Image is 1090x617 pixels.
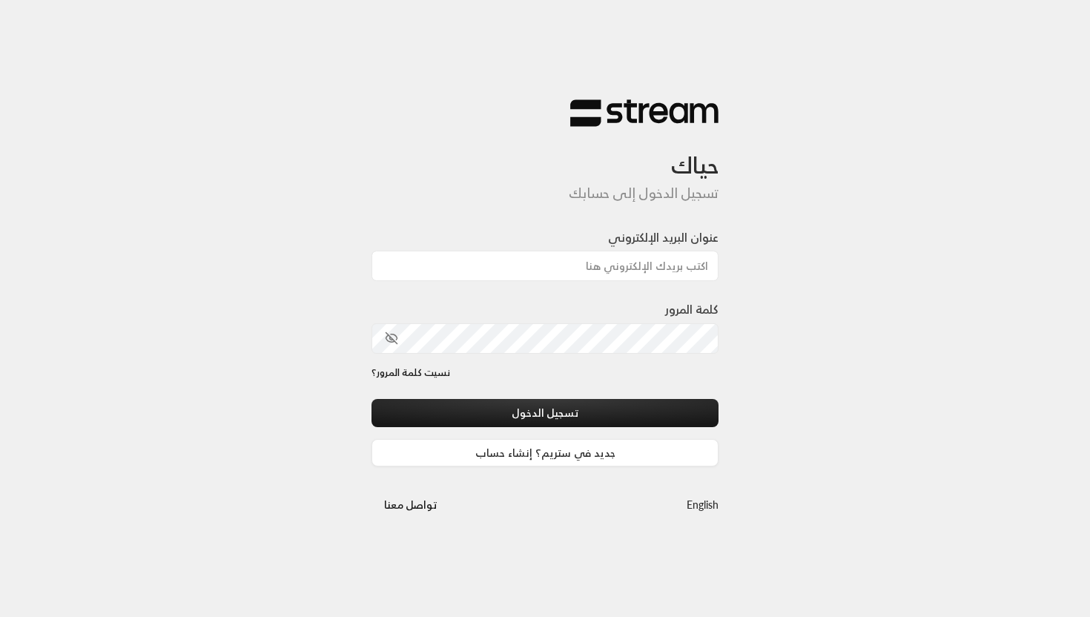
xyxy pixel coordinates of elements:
label: عنوان البريد الإلكتروني [608,228,719,246]
button: toggle password visibility [379,326,404,351]
h5: تسجيل الدخول إلى حسابك [371,185,719,202]
a: English [687,491,719,518]
a: جديد في ستريم؟ إنشاء حساب [371,439,719,466]
img: Stream Logo [570,99,719,128]
input: اكتب بريدك الإلكتروني هنا [371,251,719,281]
a: نسيت كلمة المرور؟ [371,366,450,380]
a: تواصل معنا [371,495,449,514]
h3: حياك [371,128,719,179]
button: تسجيل الدخول [371,399,719,426]
button: تواصل معنا [371,491,449,518]
label: كلمة المرور [665,300,719,318]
